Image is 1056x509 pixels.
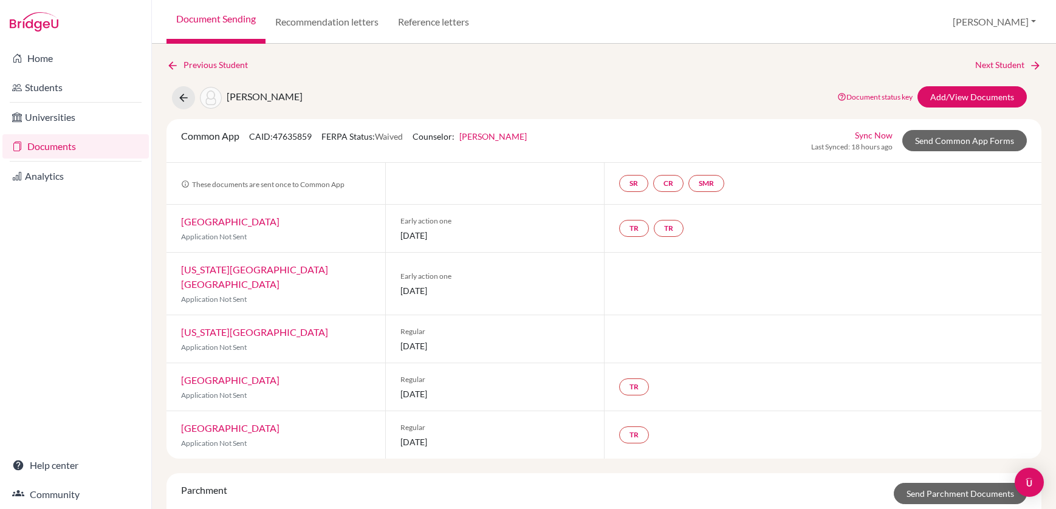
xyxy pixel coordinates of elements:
[227,91,303,102] span: [PERSON_NAME]
[181,295,247,304] span: Application Not Sent
[181,216,279,227] a: [GEOGRAPHIC_DATA]
[894,483,1027,504] a: Send Parchment Documents
[2,134,149,159] a: Documents
[654,220,684,237] a: TR
[837,92,913,101] a: Document status key
[10,12,58,32] img: Bridge-U
[619,220,649,237] a: TR
[619,378,649,395] a: TR
[181,343,247,352] span: Application Not Sent
[400,374,589,385] span: Regular
[181,180,345,189] span: These documents are sent once to Common App
[413,131,527,142] span: Counselor:
[249,131,312,142] span: CAID: 47635859
[902,130,1027,151] a: Send Common App Forms
[400,284,589,297] span: [DATE]
[181,439,247,448] span: Application Not Sent
[166,58,258,72] a: Previous Student
[2,453,149,477] a: Help center
[181,374,279,386] a: [GEOGRAPHIC_DATA]
[975,58,1041,72] a: Next Student
[2,482,149,507] a: Community
[400,340,589,352] span: [DATE]
[400,229,589,242] span: [DATE]
[181,422,279,434] a: [GEOGRAPHIC_DATA]
[459,131,527,142] a: [PERSON_NAME]
[619,426,649,443] a: TR
[181,391,247,400] span: Application Not Sent
[688,175,724,192] a: SMR
[855,129,893,142] a: Sync Now
[917,86,1027,108] a: Add/View Documents
[375,131,403,142] span: Waived
[400,326,589,337] span: Regular
[947,10,1041,33] button: [PERSON_NAME]
[619,175,648,192] a: SR
[181,130,239,142] span: Common App
[400,436,589,448] span: [DATE]
[181,264,328,290] a: [US_STATE][GEOGRAPHIC_DATA] [GEOGRAPHIC_DATA]
[1015,468,1044,497] div: Open Intercom Messenger
[2,46,149,70] a: Home
[2,164,149,188] a: Analytics
[400,422,589,433] span: Regular
[811,142,893,152] span: Last Synced: 18 hours ago
[653,175,684,192] a: CR
[181,484,227,496] span: Parchment
[400,216,589,227] span: Early action one
[321,131,403,142] span: FERPA Status:
[400,271,589,282] span: Early action one
[2,105,149,129] a: Universities
[181,326,328,338] a: [US_STATE][GEOGRAPHIC_DATA]
[400,388,589,400] span: [DATE]
[181,232,247,241] span: Application Not Sent
[2,75,149,100] a: Students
